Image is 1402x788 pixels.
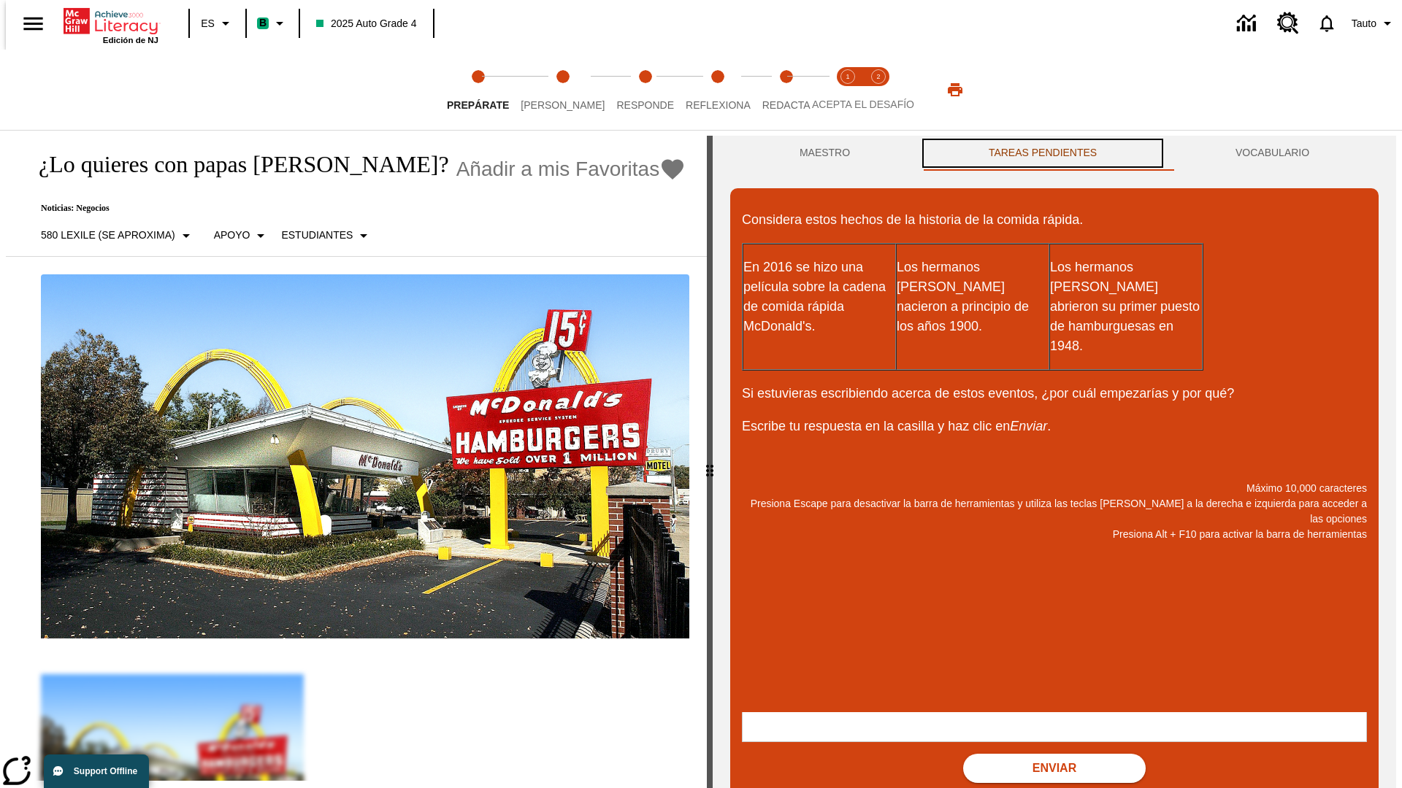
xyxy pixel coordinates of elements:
span: Edición de NJ [103,36,158,45]
button: Abrir el menú lateral [12,2,55,45]
span: Reflexiona [686,99,751,111]
text: 1 [846,73,849,80]
button: Boost El color de la clase es verde menta. Cambiar el color de la clase. [251,10,294,36]
span: ACEPTA EL DESAFÍO [812,98,914,110]
p: Escribe tu respuesta en la casilla y haz clic en . [742,417,1367,436]
span: Prepárate [447,99,509,111]
body: Máximo 10,000 caracteres Presiona Escape para desactivar la barra de herramientas y utiliza las t... [6,12,213,25]
div: activity [713,136,1396,788]
em: Enviar [1010,419,1047,433]
p: En 2016 se hizo una película sobre la cadena de comida rápida McDonald's. [743,258,895,336]
span: B [259,14,267,32]
button: VOCABULARIO [1166,136,1379,171]
button: Imprimir [932,77,978,103]
span: Redacta [762,99,811,111]
a: Centro de recursos, Se abrirá en una pestaña nueva. [1268,4,1308,43]
button: Prepárate step 1 of 5 [435,50,521,130]
button: Responde step 3 of 5 [605,50,686,130]
p: Si estuvieras escribiendo acerca de estos eventos, ¿por cuál empezarías y por qué? [742,384,1367,403]
button: Redacta step 5 of 5 [751,50,822,130]
button: Tipo de apoyo, Apoyo [208,223,276,249]
button: Perfil/Configuración [1346,10,1402,36]
button: Maestro [730,136,919,171]
div: Portada [64,5,158,45]
h1: ¿Lo quieres con papas [PERSON_NAME]? [23,151,449,178]
p: Noticias: Negocios [23,203,686,214]
button: Lenguaje: ES, Selecciona un idioma [194,10,241,36]
div: Pulsa la tecla de intro o la barra espaciadora y luego presiona las flechas de derecha e izquierd... [707,136,713,788]
span: Tauto [1352,16,1376,31]
p: Apoyo [214,228,250,243]
p: Presiona Escape para desactivar la barra de herramientas y utiliza las teclas [PERSON_NAME] a la ... [742,496,1367,527]
a: Notificaciones [1308,4,1346,42]
button: Acepta el desafío lee step 1 of 2 [827,50,869,130]
p: Los hermanos [PERSON_NAME] abrieron su primer puesto de hamburguesas en 1948. [1050,258,1202,356]
p: Presiona Alt + F10 para activar la barra de herramientas [742,527,1367,542]
p: Estudiantes [281,228,353,243]
span: ES [201,16,215,31]
button: Enviar [963,754,1146,783]
button: TAREAS PENDIENTES [919,136,1166,171]
button: Lee step 2 of 5 [509,50,616,130]
span: [PERSON_NAME] [521,99,605,111]
button: Acepta el desafío contesta step 2 of 2 [857,50,900,130]
span: Responde [616,99,674,111]
button: Seleccionar estudiante [275,223,378,249]
p: Considera estos hechos de la historia de la comida rápida. [742,210,1367,230]
p: Máximo 10,000 caracteres [742,481,1367,496]
button: Reflexiona step 4 of 5 [674,50,762,130]
div: Instructional Panel Tabs [730,136,1379,171]
p: Los hermanos [PERSON_NAME] nacieron a principio de los años 1900. [897,258,1049,336]
text: 2 [876,73,880,80]
button: Seleccione Lexile, 580 Lexile (Se aproxima) [35,223,201,249]
a: Centro de información [1228,4,1268,44]
button: Support Offline [44,754,149,788]
span: Añadir a mis Favoritas [456,158,660,181]
span: 2025 Auto Grade 4 [316,16,417,31]
p: 580 Lexile (Se aproxima) [41,228,175,243]
div: reading [6,136,707,781]
button: Añadir a mis Favoritas - ¿Lo quieres con papas fritas? [456,156,686,182]
span: Support Offline [74,766,137,776]
img: Uno de los primeros locales de McDonald's, con el icónico letrero rojo y los arcos amarillos. [41,274,689,639]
